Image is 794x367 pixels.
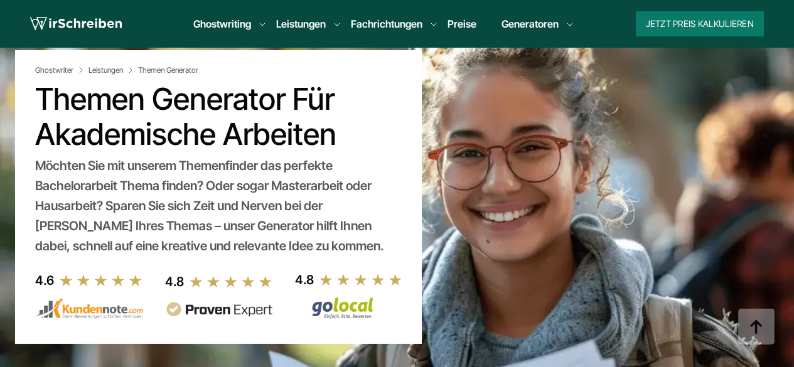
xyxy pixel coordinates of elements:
a: Ghostwriting [193,16,251,31]
a: Ghostwriter [35,65,86,75]
a: Preise [448,18,476,30]
a: Leistungen [276,16,326,31]
div: 4.6 [35,270,54,290]
div: 4.8 [295,270,314,290]
img: provenexpert reviews [165,302,273,317]
div: 4.8 [165,272,184,292]
span: Themen Generator [138,65,198,75]
a: Fachrichtungen [351,16,422,31]
img: logo wirschreiben [30,14,122,33]
img: kundennote [35,298,143,319]
div: Möchten Sie mit unserem Themenfinder das perfekte Bachelorarbeit Thema finden? Oder sogar Mastera... [35,156,402,256]
img: button top [738,309,775,346]
img: stars [319,273,403,287]
h1: Themen Generator für akademische Arbeiten [35,82,402,152]
img: stars [59,274,143,287]
img: stars [189,275,273,289]
a: Leistungen [89,65,136,75]
button: Jetzt Preis kalkulieren [636,11,764,36]
img: Wirschreiben Bewertungen [295,297,403,319]
a: Generatoren [502,16,559,31]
